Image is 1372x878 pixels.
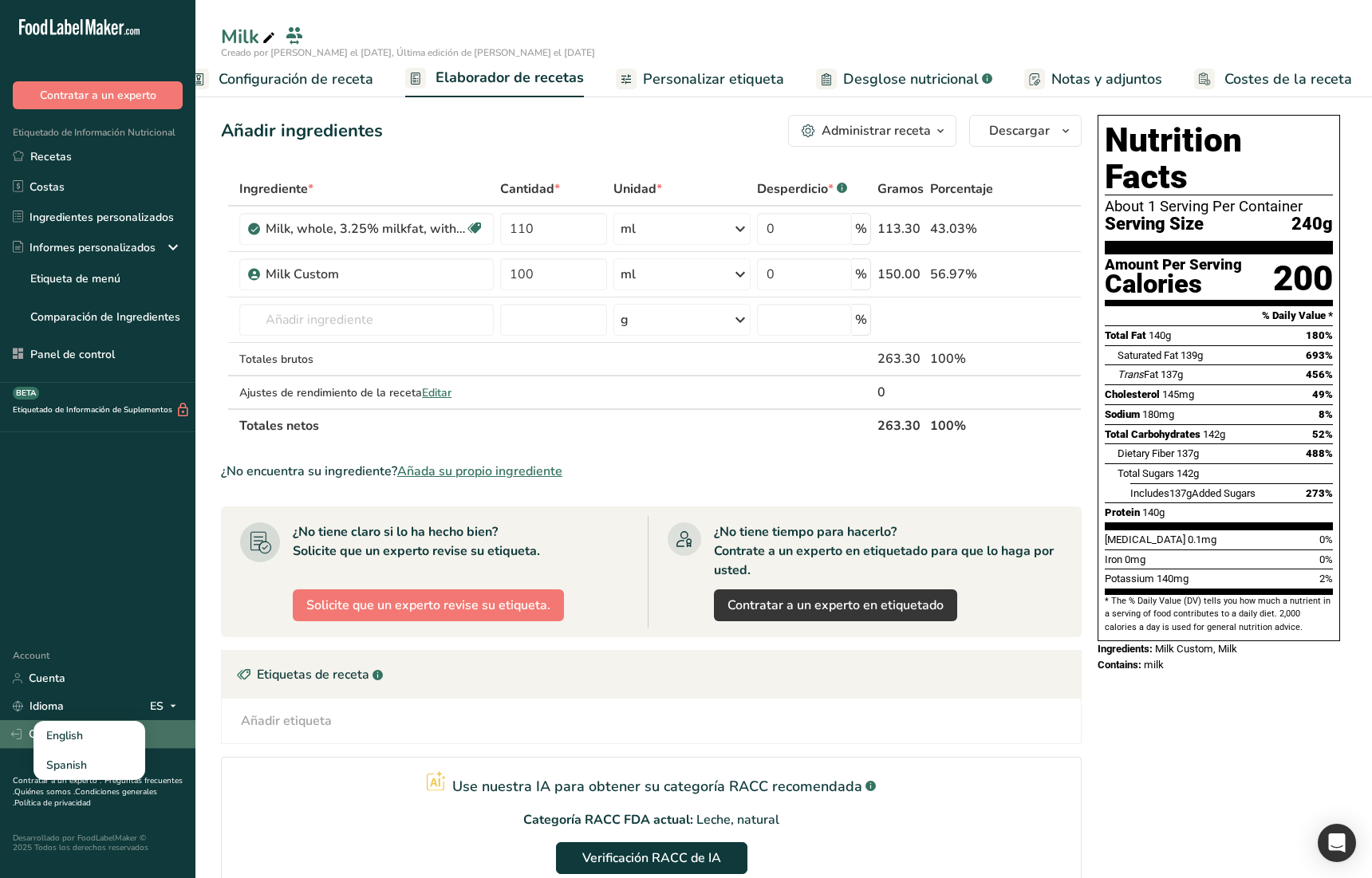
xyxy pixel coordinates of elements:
span: 137g [1177,447,1199,459]
a: Configuración de receta [188,61,373,97]
div: About 1 Serving Per Container [1105,199,1333,215]
div: BETA [13,387,39,400]
p: Use nuestra IA para obtener su categoría RACC recomendada [452,776,862,797]
div: 100% [930,349,1006,368]
span: milk [1144,659,1164,671]
a: Política de privacidad [14,797,91,809]
div: Ajustes de rendimiento de la receta [239,384,494,401]
span: Solicite que un experto revise su etiqueta. [306,596,550,615]
span: Protein [1105,506,1140,518]
div: Totales brutos [239,351,494,368]
span: 145mg [1162,388,1194,400]
span: Milk Custom, Milk [1155,643,1237,655]
th: Totales netos [236,408,874,442]
span: 488% [1306,447,1333,459]
span: Descargar [989,121,1050,140]
span: Cholesterol [1105,388,1160,400]
div: 113.30 [877,219,924,238]
span: 142g [1203,428,1225,440]
span: 142g [1177,467,1199,479]
span: Editar [422,385,451,400]
a: Desglose nutricional [816,61,992,97]
div: 56.97% [930,265,1006,284]
div: Administrar receta [822,121,931,140]
a: Personalizar etiqueta [616,61,784,97]
a: Quiénes somos . [14,786,75,797]
div: ES [150,697,183,716]
span: 140mg [1157,573,1189,585]
span: Dietary Fiber [1118,447,1174,459]
a: Condiciones generales . [13,786,157,809]
span: 140g [1149,329,1171,341]
a: Contratar a un experto en etiquetado [714,589,957,621]
a: Costes de la receta [1194,61,1352,97]
button: Verificación RACC de IA [556,842,747,874]
span: Potassium [1105,573,1154,585]
div: Añadir etiqueta [241,711,332,730]
div: ml [621,219,636,238]
span: 180% [1306,329,1333,341]
button: Solicite que un experto revise su etiqueta. [293,589,564,621]
span: Total Carbohydrates [1105,428,1200,440]
span: Contains: [1098,659,1141,671]
span: 180mg [1142,408,1174,420]
span: 0mg [1125,553,1145,565]
span: Ingrediente [239,179,313,199]
span: Gramos [877,179,924,199]
span: Sodium [1105,408,1140,420]
span: Añada su propio ingrediente [397,462,562,481]
span: 0.1mg [1188,533,1216,545]
th: 263.30 [874,408,927,442]
a: Elaborador de recetas [405,60,584,98]
div: Calories [1105,273,1242,296]
a: Notas y adjuntos [1024,61,1162,97]
div: 150.00 [877,265,924,284]
span: 49% [1312,388,1333,400]
button: Descargar [969,115,1082,147]
input: Añadir ingrediente [239,304,494,336]
span: Personalizar etiqueta [643,69,784,90]
span: 52% [1312,428,1333,440]
div: Desarrollado por FoodLabelMaker © 2025 Todos los derechos reservados [13,833,183,852]
div: Milk, whole, 3.25% milkfat, without added vitamin A and [MEDICAL_DATA] [266,219,465,238]
span: Includes Added Sugars [1130,487,1256,499]
a: Preguntas frecuentes . [13,775,183,797]
span: 240g [1291,215,1333,234]
span: 140g [1142,506,1165,518]
span: Creado por [PERSON_NAME] el [DATE], Última edición de [PERSON_NAME] el [DATE] [221,46,595,59]
span: Fat [1118,368,1158,380]
div: Etiquetas de receta [222,651,1081,699]
section: % Daily Value * [1105,306,1333,325]
div: English [34,721,145,750]
div: Desperdicio [757,179,847,199]
span: Desglose nutricional [843,69,979,90]
span: 8% [1319,408,1333,420]
i: Trans [1118,368,1144,380]
div: 263.30 [877,349,924,368]
span: 137g [1161,368,1183,380]
span: Total Fat [1105,329,1146,341]
div: ml [621,265,636,284]
div: 43.03% [930,219,1006,238]
span: 0% [1319,533,1333,545]
h1: Nutrition Facts [1105,122,1333,195]
span: Serving Size [1105,215,1204,234]
span: Costes de la receta [1224,69,1352,90]
button: Contratar a un experto [13,81,183,109]
p: Categoría RACC FDA actual: [523,810,693,829]
div: 0 [877,383,924,402]
span: 693% [1306,349,1333,361]
div: ¿No tiene tiempo para hacerlo? Contrate a un experto en etiquetado para que lo haga por usted. [714,522,1063,580]
span: Verificación RACC de IA [582,848,721,868]
p: Leche, natural [696,810,779,829]
span: [MEDICAL_DATA] [1105,533,1185,545]
div: Spanish [34,750,145,780]
span: Saturated Fat [1118,349,1178,361]
a: Idioma [13,692,64,720]
span: 139g [1181,349,1203,361]
div: Informes personalizados [13,239,156,256]
div: g [621,310,629,329]
span: Total Sugars [1118,467,1174,479]
span: Elaborador de recetas [436,67,584,89]
div: Open Intercom Messenger [1318,824,1356,862]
